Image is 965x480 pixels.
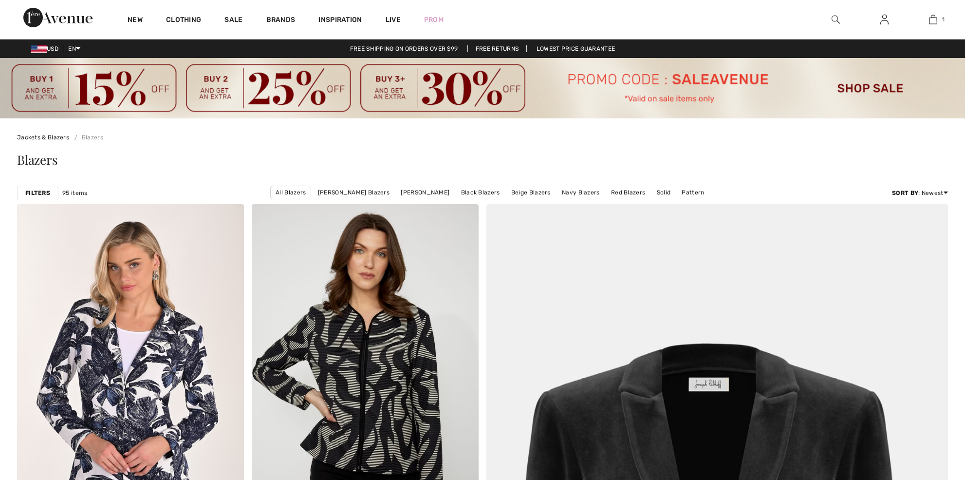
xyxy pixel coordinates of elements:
img: My Info [880,14,889,25]
span: Inspiration [318,16,362,26]
span: 1 [942,15,945,24]
a: Sale [224,16,242,26]
a: 1 [909,14,957,25]
img: 1ère Avenue [23,8,93,27]
a: Live [386,15,401,25]
span: 95 items [62,189,87,197]
a: [PERSON_NAME] Blazers [313,186,394,199]
a: Free shipping on orders over $99 [342,45,466,52]
a: Brands [266,16,296,26]
a: Pattern [677,186,709,199]
a: Prom [424,15,444,25]
strong: Filters [25,189,50,197]
a: Jackets & Blazers [17,134,69,141]
span: Blazers [17,151,57,168]
a: Black Blazers [456,186,505,199]
span: USD [31,45,62,52]
iframe: Opens a widget where you can find more information [903,407,955,431]
a: Solid [652,186,676,199]
img: My Bag [929,14,937,25]
a: Navy Blazers [557,186,605,199]
a: Beige Blazers [506,186,556,199]
strong: Sort By [892,190,918,196]
a: Blazers [71,134,103,141]
div: : Newest [892,189,948,197]
a: All Blazers [270,186,311,199]
a: Free Returns [467,45,527,52]
a: Sign In [872,14,896,26]
img: US Dollar [31,45,47,53]
img: search the website [832,14,840,25]
span: EN [68,45,80,52]
a: New [128,16,143,26]
a: Clothing [166,16,201,26]
a: Lowest Price Guarantee [529,45,623,52]
a: [PERSON_NAME] [396,186,454,199]
a: Red Blazers [606,186,650,199]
